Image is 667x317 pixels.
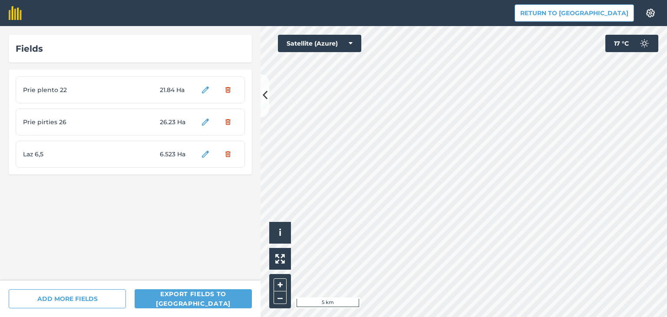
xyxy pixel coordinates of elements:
button: i [269,222,291,244]
img: fieldmargin Logo [9,6,22,20]
button: Export fields to [GEOGRAPHIC_DATA] [135,289,252,308]
span: Prie pirties 26 [23,117,88,127]
img: Four arrows, one pointing top left, one top right, one bottom right and the last bottom left [275,254,285,264]
span: Prie plento 22 [23,85,88,95]
img: A cog icon [645,9,656,17]
span: 17 ° C [614,35,629,52]
span: Laz 6,5 [23,149,88,159]
span: 26.23 Ha [160,117,192,127]
button: + [274,278,287,291]
div: Fields [16,42,245,56]
button: 17 °C [605,35,658,52]
img: svg+xml;base64,PD94bWwgdmVyc2lvbj0iMS4wIiBlbmNvZGluZz0idXRmLTgiPz4KPCEtLSBHZW5lcmF0b3I6IEFkb2JlIE... [636,35,653,52]
button: – [274,291,287,304]
button: Satellite (Azure) [278,35,361,52]
button: ADD MORE FIELDS [9,289,126,308]
span: 6.523 Ha [160,149,192,159]
span: 21.84 Ha [160,85,192,95]
span: i [279,227,281,238]
button: Return to [GEOGRAPHIC_DATA] [515,4,634,22]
